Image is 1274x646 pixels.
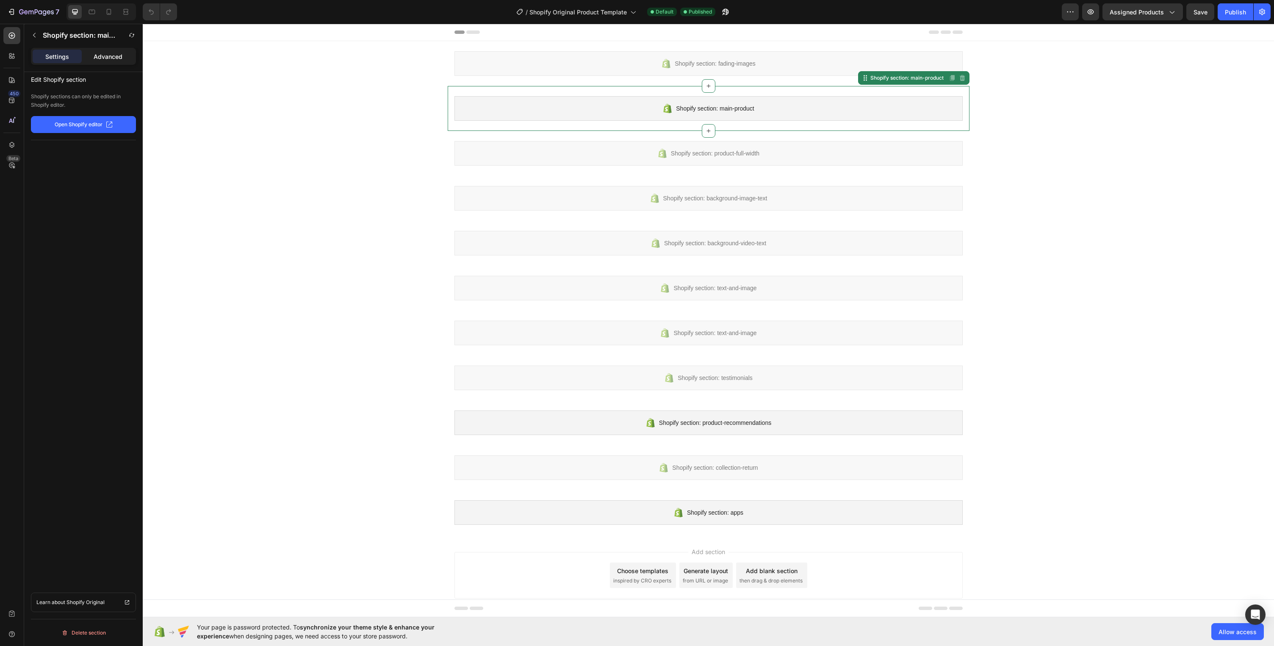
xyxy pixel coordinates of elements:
span: Shopify section: text-and-image [531,304,614,314]
span: Save [1194,8,1208,16]
span: inspired by CRO experts [471,553,529,561]
p: Shopify section: main-product [43,30,117,40]
span: Shopify Original Product Template [529,8,627,17]
p: Shopify sections can only be edited in Shopify editor. [31,92,136,109]
span: Shopify section: background-image-text [521,169,625,180]
span: from URL or image [540,553,585,561]
span: Allow access [1219,627,1257,636]
div: Delete section [61,628,106,638]
span: Shopify section: main-product [533,80,611,90]
iframe: Design area [143,24,1274,617]
button: 7 [3,3,63,20]
span: Default [656,8,673,16]
button: Open Shopify editor [31,116,136,133]
span: synchronize your theme style & enhance your experience [197,624,435,640]
span: then drag & drop elements [597,553,660,561]
p: Open Shopify editor [55,121,102,128]
span: Your page is password protected. To when designing pages, we need access to your store password. [197,623,468,640]
p: 7 [55,7,59,17]
span: Shopify section: text-and-image [531,259,614,269]
p: Edit Shopify section [31,72,136,85]
button: Publish [1218,3,1253,20]
div: Open Intercom Messenger [1245,604,1266,625]
span: / [526,8,528,17]
div: Undo/Redo [143,3,177,20]
span: Shopify section: product-recommendations [516,394,629,404]
button: Allow access [1211,623,1264,640]
button: Assigned Products [1102,3,1183,20]
a: Learn about Shopify Original [31,593,136,612]
span: Assigned Products [1110,8,1164,17]
span: Published [689,8,712,16]
button: Delete section [31,626,136,640]
span: Shopify section: collection-return [529,439,615,449]
span: Shopify section: apps [544,484,601,494]
div: 450 [8,90,20,97]
p: Shopify Original [66,598,105,607]
span: Shopify section: testimonials [535,349,610,359]
p: Learn about [36,598,65,607]
p: Advanced [94,52,122,61]
p: Settings [45,52,69,61]
div: Choose templates [474,543,526,552]
div: Shopify section: main-product [726,50,803,58]
div: Beta [6,155,20,162]
span: Shopify section: product-full-width [528,125,617,135]
span: Shopify section: fading-images [532,35,613,45]
span: Add section [546,524,586,532]
button: Save [1186,3,1214,20]
span: Shopify section: background-video-text [521,214,623,225]
div: Publish [1225,8,1246,17]
div: Add blank section [603,543,655,552]
div: Generate layout [541,543,585,552]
